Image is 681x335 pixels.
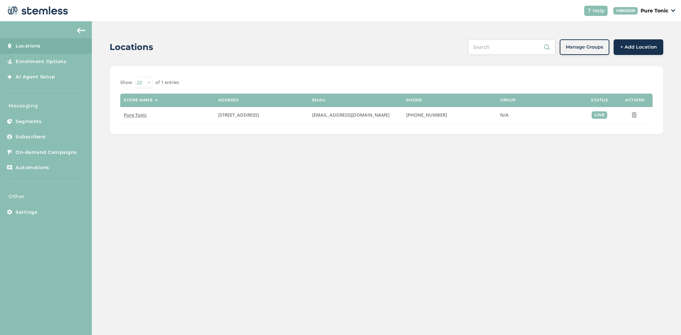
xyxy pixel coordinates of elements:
label: Address [218,98,239,102]
label: Show [120,79,132,86]
iframe: Chat Widget [646,301,681,335]
span: Settings [16,209,37,216]
label: Email [312,98,326,102]
p: Pure Tonic [641,7,668,15]
span: AI Agent Setup [16,73,55,80]
img: icon-help-white-03924b79.svg [587,9,591,13]
span: Help [593,7,605,15]
input: Search [468,39,555,55]
label: (775) 349-2535 [406,112,493,118]
span: Pure Tonic [124,112,147,118]
button: + Add Location [614,39,663,55]
label: Status [591,98,608,102]
img: icon_down-arrow-small-66adaf34.svg [671,9,675,12]
span: Segments [16,118,41,125]
button: Manage Groups [560,39,609,55]
label: of 1 entries [155,79,179,86]
label: N/A [500,112,578,118]
span: Subscribers [16,133,46,140]
div: live [592,111,607,119]
span: Automations [16,164,49,171]
img: logo-dark-0685b13c.svg [6,4,68,18]
span: Manage Groups [566,44,603,51]
span: [PHONE_NUMBER] [406,112,447,118]
label: 420 USA Parkway [218,112,305,118]
span: [EMAIL_ADDRESS][DOMAIN_NAME] [312,112,389,118]
span: Locations [16,43,41,50]
label: Pure Tonic [124,112,211,118]
span: On-demand Campaigns [16,149,77,156]
label: Phone [406,98,422,102]
div: VENDOR [613,7,638,15]
label: cgamez@puretonicdispensary.com [312,112,399,118]
img: icon-sort-1e1d7615.svg [155,100,158,101]
span: [STREET_ADDRESS] [218,112,259,118]
span: + Add Location [620,44,657,51]
label: Group [500,98,516,102]
img: icon-arrow-back-accent-c549486e.svg [77,28,85,33]
label: Store name [124,98,153,102]
h2: Locations [110,41,153,54]
span: Enrollment Options [16,58,66,65]
th: Actions [617,94,653,107]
